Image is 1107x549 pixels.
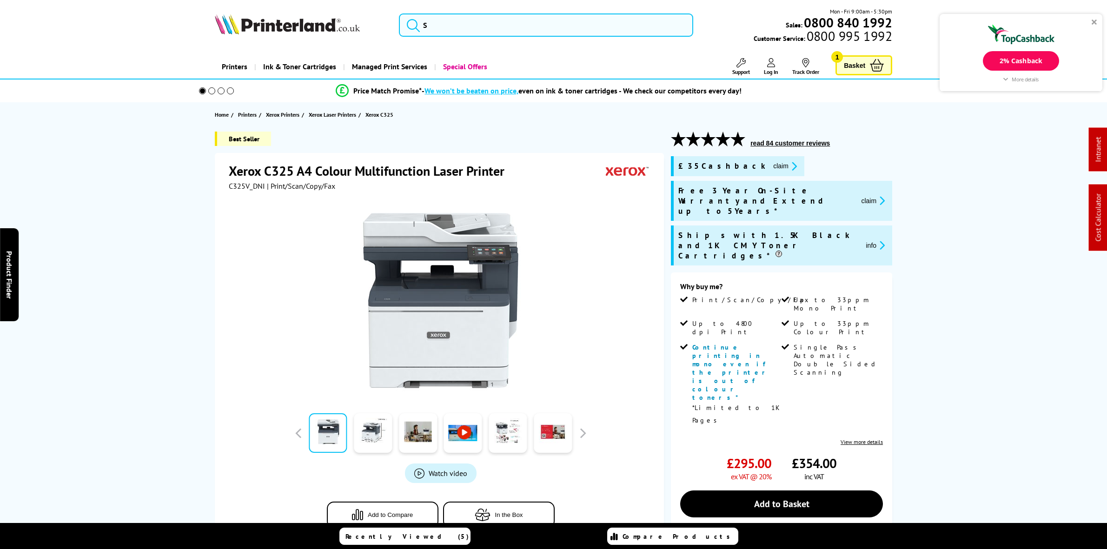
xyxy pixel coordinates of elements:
span: Customer Service: [754,32,892,43]
span: Ink & Toner Cartridges [263,55,336,79]
span: Xerox C325 [365,110,393,119]
span: Up to 33ppm Mono Print [794,296,881,312]
span: C325V_DNI [229,181,265,191]
h1: Xerox C325 A4 Colour Multifunction Laser Printer [229,162,514,179]
span: Xerox Laser Printers [309,110,356,119]
a: Xerox Printers [266,110,302,119]
span: Basket [844,59,865,72]
span: Best Seller [215,132,271,146]
span: £354.00 [792,455,836,472]
span: Sales: [786,20,802,29]
span: We won’t be beaten on price, [424,86,518,95]
span: In the Box [495,511,523,518]
span: Price Match Promise* [353,86,422,95]
a: 0800 840 1992 [802,18,892,27]
a: Log In [764,58,778,75]
span: Up to 33ppm Colour Print [794,319,881,336]
span: Continue printing in mono even if the printer is out of colour toners* [692,343,770,402]
a: Printers [238,110,259,119]
span: Watch video [429,469,467,478]
a: Cost Calculator [1094,194,1103,242]
a: Compare Products [607,528,738,545]
span: Mon - Fri 9:00am - 5:30pm [830,7,892,16]
p: *Limited to 1K Pages [692,402,780,427]
a: Home [215,110,231,119]
span: | Print/Scan/Copy/Fax [267,181,335,191]
button: promo-description [858,195,888,206]
span: Ships with 1.5K Black and 1K CMY Toner Cartridges* [678,230,858,261]
a: View more details [841,438,883,445]
a: Recently Viewed (5) [339,528,471,545]
a: Ink & Toner Cartridges [254,55,343,79]
a: Special Offers [434,55,494,79]
li: modal_Promise [186,83,892,99]
span: Support [732,68,750,75]
span: Log In [764,68,778,75]
span: ex VAT @ 20% [731,472,771,481]
button: promo-description [770,161,800,172]
span: Home [215,110,229,119]
a: Xerox C325 [365,110,396,119]
div: Why buy me? [680,282,883,296]
img: Xerox [606,162,649,179]
a: Managed Print Services [343,55,434,79]
input: S [399,13,693,37]
span: Product Finder [5,251,14,298]
span: 0800 995 1992 [805,32,892,40]
img: Xerox C325 [350,209,532,391]
span: Recently Viewed (5) [345,532,469,541]
a: Support [732,58,750,75]
button: promo-description [863,240,888,251]
a: Intranet [1094,137,1103,162]
a: Track Order [792,58,819,75]
a: Product_All_Videos [405,463,477,483]
span: inc VAT [804,472,824,481]
span: £35 Cashback [678,161,766,172]
span: Printers [238,110,257,119]
a: Printerland Logo [215,14,387,36]
b: 0800 840 1992 [804,14,892,31]
span: Single Pass Automatic Double Sided Scanning [794,343,881,377]
span: Xerox Printers [266,110,299,119]
button: Add to Compare [327,502,438,528]
img: Printerland Logo [215,14,360,34]
div: - even on ink & toner cartridges - We check our competitors every day! [422,86,742,95]
button: In the Box [443,502,555,528]
span: Add to Compare [368,511,413,518]
span: 1 [831,51,843,63]
span: Print/Scan/Copy/Fax [692,296,812,304]
span: Free 3 Year On-Site Warranty and Extend up to 5 Years* [678,185,854,216]
span: Up to 4800 dpi Print [692,319,780,336]
span: £295.00 [727,455,771,472]
a: Basket 1 [835,55,892,75]
span: Compare Products [623,532,735,541]
a: Xerox Laser Printers [309,110,358,119]
a: Printers [215,55,254,79]
a: Add to Basket [680,490,883,517]
button: read 84 customer reviews [748,139,833,147]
